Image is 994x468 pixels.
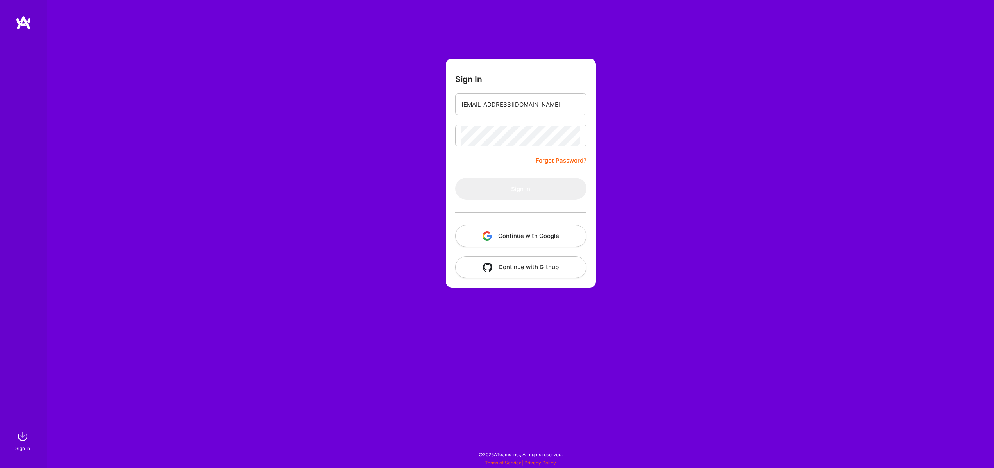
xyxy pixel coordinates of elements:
button: Continue with Google [455,225,586,247]
a: Privacy Policy [524,460,556,466]
span: | [485,460,556,466]
img: icon [483,231,492,241]
a: Terms of Service [485,460,522,466]
div: © 2025 ATeams Inc., All rights reserved. [47,445,994,464]
a: sign inSign In [16,429,30,452]
input: Email... [461,95,580,114]
div: Sign In [15,444,30,452]
button: Sign In [455,178,586,200]
button: Continue with Github [455,256,586,278]
a: Forgot Password? [536,156,586,165]
img: sign in [15,429,30,444]
img: logo [16,16,31,30]
img: icon [483,263,492,272]
h3: Sign In [455,74,482,84]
